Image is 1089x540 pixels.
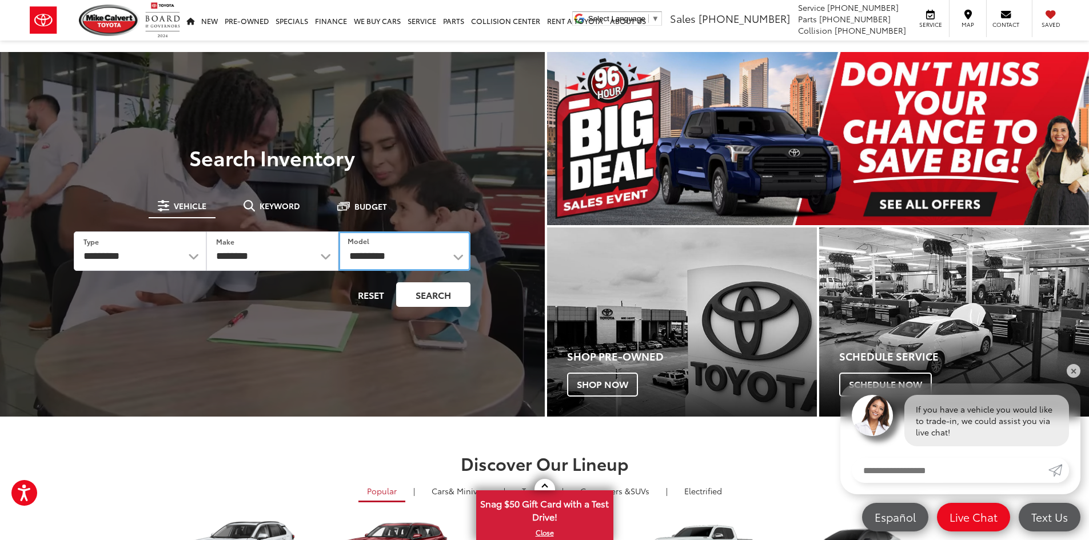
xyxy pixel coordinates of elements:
[423,481,496,501] a: Cars
[477,491,612,526] span: Snag $50 Gift Card with a Test Drive!
[819,227,1089,417] div: Toyota
[852,395,893,436] img: Agent profile photo
[839,351,1089,362] h4: Schedule Service
[862,503,928,531] a: Español
[1048,458,1069,483] a: Submit
[48,146,497,169] h3: Search Inventory
[547,227,817,417] div: Toyota
[839,373,932,397] span: Schedule Now
[904,395,1069,446] div: If you have a vehicle you would like to trade-in, we could assist you via live chat!
[348,236,369,246] label: Model
[670,11,696,26] span: Sales
[699,11,790,26] span: [PHONE_NUMBER]
[827,2,899,13] span: [PHONE_NUMBER]
[992,21,1019,29] span: Contact
[547,227,817,417] a: Shop Pre-Owned Shop Now
[396,282,470,307] button: Search
[1026,510,1074,524] span: Text Us
[449,485,487,497] span: & Minivan
[174,202,206,210] span: Vehicle
[354,202,387,210] span: Budget
[567,373,638,397] span: Shop Now
[216,237,234,246] label: Make
[819,227,1089,417] a: Schedule Service Schedule Now
[798,13,817,25] span: Parts
[142,454,948,473] h2: Discover Our Lineup
[944,510,1003,524] span: Live Chat
[79,5,139,36] img: Mike Calvert Toyota
[798,2,825,13] span: Service
[1019,503,1080,531] a: Text Us
[918,21,943,29] span: Service
[567,351,817,362] h4: Shop Pre-Owned
[819,13,891,25] span: [PHONE_NUMBER]
[798,25,832,36] span: Collision
[955,21,980,29] span: Map
[852,458,1048,483] input: Enter your message
[937,503,1010,531] a: Live Chat
[572,481,658,501] a: SUVs
[83,237,99,246] label: Type
[1038,21,1063,29] span: Saved
[676,481,731,501] a: Electrified
[260,202,300,210] span: Keyword
[652,14,659,23] span: ▼
[358,481,405,502] a: Popular
[663,485,671,497] li: |
[348,282,394,307] button: Reset
[410,485,418,497] li: |
[835,25,906,36] span: [PHONE_NUMBER]
[869,510,922,524] span: Español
